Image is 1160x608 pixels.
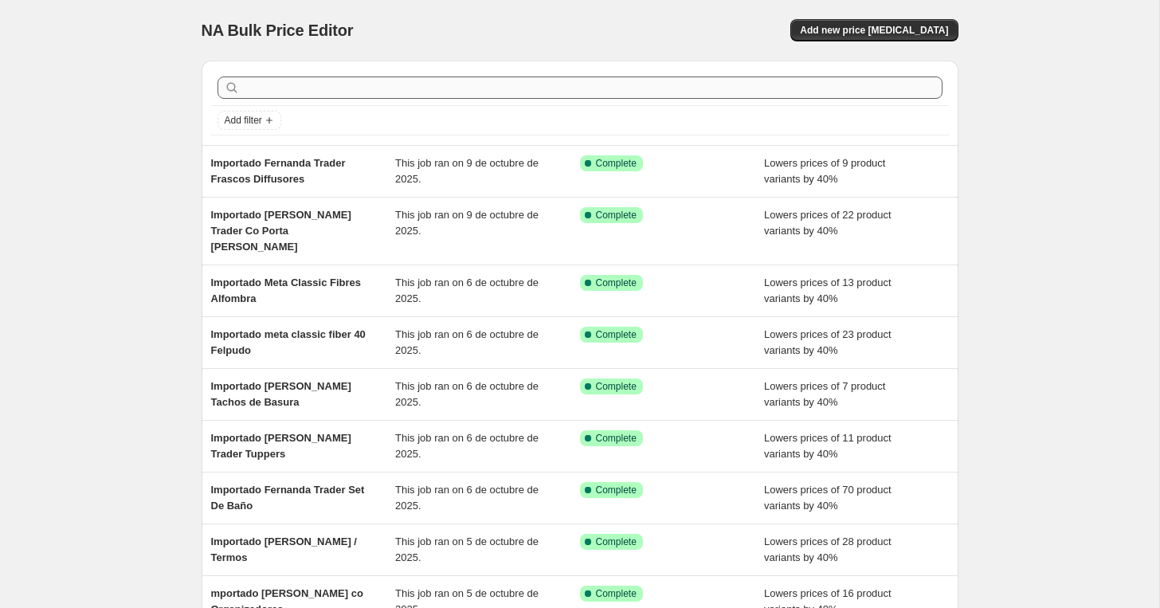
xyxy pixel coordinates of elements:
span: Importado [PERSON_NAME] Trader Tuppers [211,432,351,460]
span: Complete [596,535,637,548]
span: This job ran on 6 de octubre de 2025. [395,484,539,512]
span: Complete [596,587,637,600]
span: Lowers prices of 22 product variants by 40% [764,209,892,237]
span: Importado Meta Classic Fibres Alfombra [211,277,362,304]
span: Complete [596,209,637,222]
span: Add filter [225,114,262,127]
span: Lowers prices of 28 product variants by 40% [764,535,892,563]
button: Add new price [MEDICAL_DATA] [790,19,958,41]
span: Add new price [MEDICAL_DATA] [800,24,948,37]
span: This job ran on 9 de octubre de 2025. [395,209,539,237]
span: Importado [PERSON_NAME] Tachos de Basura [211,380,351,408]
span: This job ran on 6 de octubre de 2025. [395,328,539,356]
span: Complete [596,277,637,289]
span: Importado Fernanda Trader Frascos Diffusores [211,157,346,185]
span: Complete [596,484,637,496]
span: Lowers prices of 23 product variants by 40% [764,328,892,356]
span: Importado Fernanda Trader Set De Baño [211,484,365,512]
span: Lowers prices of 7 product variants by 40% [764,380,885,408]
span: This job ran on 5 de octubre de 2025. [395,535,539,563]
span: This job ran on 6 de octubre de 2025. [395,380,539,408]
span: Complete [596,157,637,170]
span: Importado meta classic fiber 40 Felpudo [211,328,366,356]
button: Add filter [217,111,281,130]
span: This job ran on 6 de octubre de 2025. [395,432,539,460]
span: Complete [596,380,637,393]
span: Lowers prices of 70 product variants by 40% [764,484,892,512]
span: Complete [596,432,637,445]
span: Lowers prices of 9 product variants by 40% [764,157,885,185]
span: Lowers prices of 13 product variants by 40% [764,277,892,304]
span: Complete [596,328,637,341]
span: Importado [PERSON_NAME] Trader Co Porta [PERSON_NAME] [211,209,351,253]
span: This job ran on 6 de octubre de 2025. [395,277,539,304]
span: This job ran on 9 de octubre de 2025. [395,157,539,185]
span: NA Bulk Price Editor [202,22,354,39]
span: Lowers prices of 11 product variants by 40% [764,432,892,460]
span: Importado [PERSON_NAME] / Termos [211,535,357,563]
